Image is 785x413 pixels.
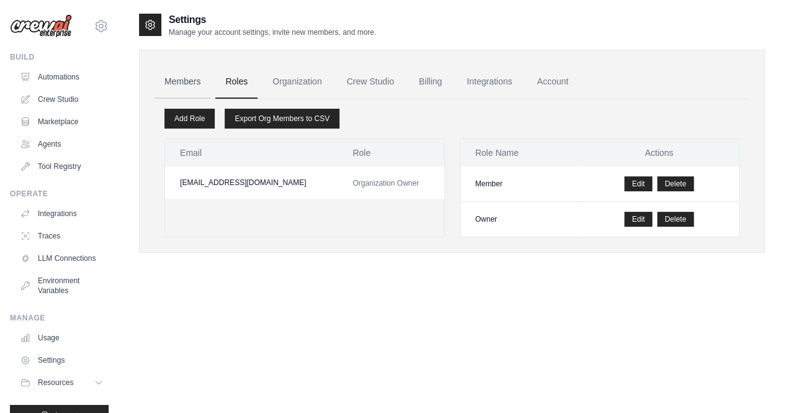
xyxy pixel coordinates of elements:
button: Delete [657,176,694,191]
button: Delete [657,212,694,227]
a: Organization [262,65,331,99]
div: Build [10,52,109,62]
p: Manage your account settings, invite new members, and more. [169,27,376,37]
a: Environment Variables [15,271,109,301]
a: Automations [15,67,109,87]
a: LLM Connections [15,248,109,268]
a: Billing [409,65,452,99]
a: Add Role [164,109,215,129]
a: Crew Studio [15,89,109,109]
td: [EMAIL_ADDRESS][DOMAIN_NAME] [165,166,338,199]
a: Edit [624,176,652,191]
a: Export Org Members to CSV [225,109,339,129]
td: Owner [460,202,579,237]
a: Settings [15,350,109,370]
a: Crew Studio [337,65,404,99]
div: Manage [10,313,109,323]
a: Edit [624,212,652,227]
a: Integrations [15,204,109,224]
a: Integrations [457,65,522,99]
th: Role [338,139,444,166]
a: Roles [215,65,258,99]
h2: Settings [169,12,376,27]
th: Role Name [460,139,579,166]
a: Agents [15,134,109,154]
a: Traces [15,226,109,246]
th: Email [165,139,338,166]
a: Usage [15,328,109,348]
span: Resources [38,378,73,388]
a: Members [155,65,210,99]
span: Organization Owner [352,179,419,188]
a: Marketplace [15,112,109,132]
button: Resources [15,373,109,393]
div: Operate [10,189,109,199]
a: Account [527,65,578,99]
a: Tool Registry [15,157,109,176]
th: Actions [579,139,739,166]
td: Member [460,166,579,202]
img: Logo [10,14,72,38]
